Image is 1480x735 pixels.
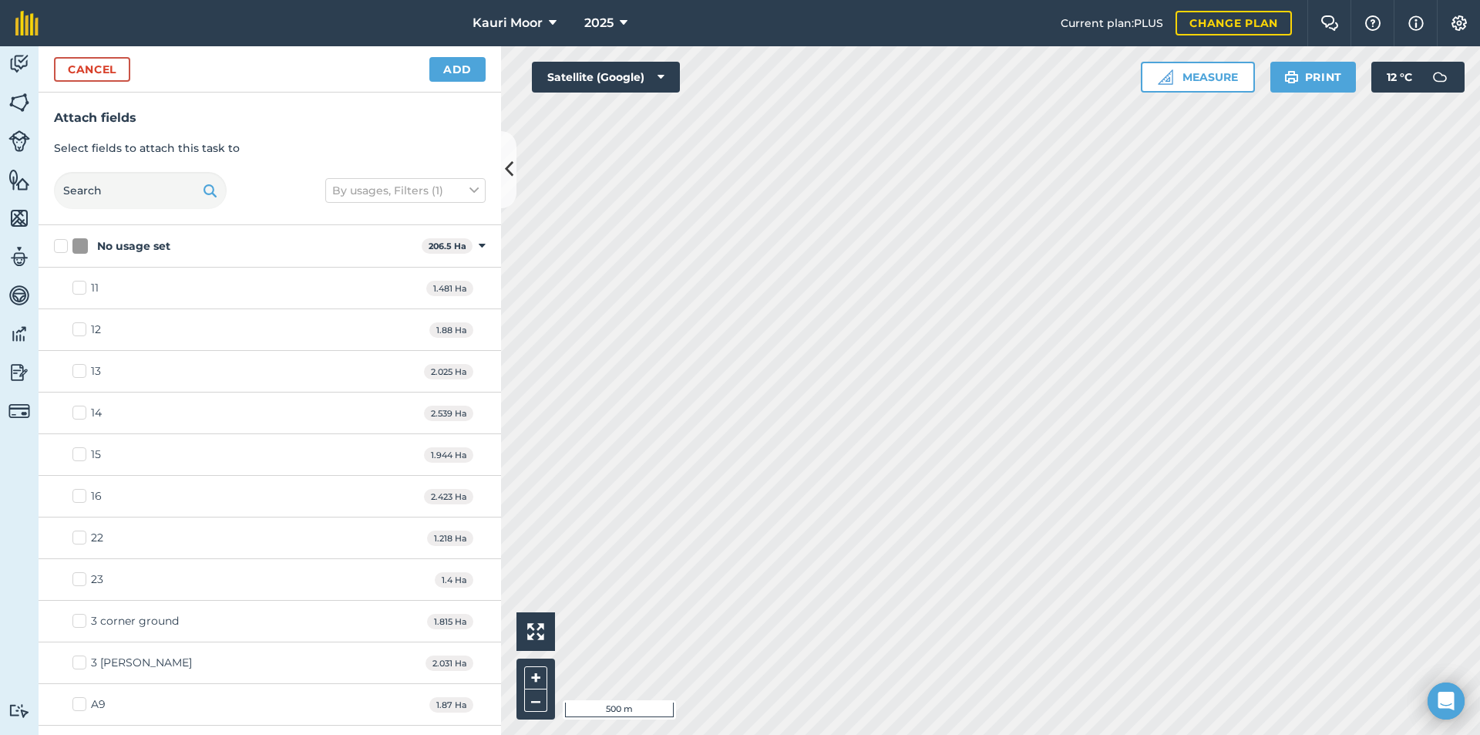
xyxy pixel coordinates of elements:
[325,178,486,203] button: By usages, Filters (1)
[524,689,547,712] button: –
[91,655,192,671] div: 3 [PERSON_NAME]
[584,14,614,32] span: 2025
[91,363,101,379] div: 13
[425,656,473,672] span: 2.031 Ha
[424,447,473,464] span: 1.944 Ha
[54,140,486,157] p: Select fields to attach this task to
[91,405,102,421] div: 14
[91,280,99,296] div: 11
[8,52,30,76] img: svg+xml;base64,PD94bWwgdmVyc2lvbj0iMS4wIiBlbmNvZGluZz0idXRmLTgiPz4KPCEtLSBHZW5lcmF0b3I6IEFkb2JlIE...
[8,130,30,152] img: svg+xml;base64,PD94bWwgdmVyc2lvbj0iMS4wIiBlbmNvZGluZz0idXRmLTgiPz4KPCEtLSBHZW5lcmF0b3I6IEFkb2JlIE...
[97,238,170,255] div: No usage set
[1141,62,1255,93] button: Measure
[91,613,179,629] div: 3 corner ground
[429,697,473,713] span: 1.87 Ha
[429,57,486,82] button: Add
[1364,15,1382,31] img: A question mark icon
[91,322,101,338] div: 12
[8,703,30,718] img: svg+xml;base64,PD94bWwgdmVyc2lvbj0iMS4wIiBlbmNvZGluZz0idXRmLTgiPz4KPCEtLSBHZW5lcmF0b3I6IEFkb2JlIE...
[8,91,30,114] img: svg+xml;base64,PHN2ZyB4bWxucz0iaHR0cDovL3d3dy53My5vcmcvMjAwMC9zdmciIHdpZHRoPSI1NiIgaGVpZ2h0PSI2MC...
[8,284,30,307] img: svg+xml;base64,PD94bWwgdmVyc2lvbj0iMS4wIiBlbmNvZGluZz0idXRmLTgiPz4KPCEtLSBHZW5lcmF0b3I6IEFkb2JlIE...
[91,571,103,588] div: 23
[424,364,473,380] span: 2.025 Ha
[429,241,466,251] strong: 206.5 Ha
[1284,68,1299,86] img: svg+xml;base64,PHN2ZyB4bWxucz0iaHR0cDovL3d3dy53My5vcmcvMjAwMC9zdmciIHdpZHRoPSIxOSIgaGVpZ2h0PSIyNC...
[1158,69,1173,85] img: Ruler icon
[1450,15,1468,31] img: A cog icon
[54,108,486,128] h3: Attach fields
[203,181,217,200] img: svg+xml;base64,PHN2ZyB4bWxucz0iaHR0cDovL3d3dy53My5vcmcvMjAwMC9zdmciIHdpZHRoPSIxOSIgaGVpZ2h0PSIyNC...
[1176,11,1292,35] a: Change plan
[1320,15,1339,31] img: Two speech bubbles overlapping with the left bubble in the forefront
[435,572,473,588] span: 1.4 Ha
[8,361,30,384] img: svg+xml;base64,PD94bWwgdmVyc2lvbj0iMS4wIiBlbmNvZGluZz0idXRmLTgiPz4KPCEtLSBHZW5lcmF0b3I6IEFkb2JlIE...
[426,281,473,297] span: 1.481 Ha
[1270,62,1357,93] button: Print
[1408,14,1424,32] img: svg+xml;base64,PHN2ZyB4bWxucz0iaHR0cDovL3d3dy53My5vcmcvMjAwMC9zdmciIHdpZHRoPSIxNyIgaGVpZ2h0PSIxNy...
[1061,15,1163,32] span: Current plan : PLUS
[427,531,473,547] span: 1.218 Ha
[532,62,680,93] button: Satellite (Google)
[8,400,30,422] img: svg+xml;base64,PD94bWwgdmVyc2lvbj0iMS4wIiBlbmNvZGluZz0idXRmLTgiPz4KPCEtLSBHZW5lcmF0b3I6IEFkb2JlIE...
[429,322,473,339] span: 1.88 Ha
[8,245,30,268] img: svg+xml;base64,PD94bWwgdmVyc2lvbj0iMS4wIiBlbmNvZGluZz0idXRmLTgiPz4KPCEtLSBHZW5lcmF0b3I6IEFkb2JlIE...
[54,172,227,209] input: Search
[1371,62,1465,93] button: 12 °C
[524,666,547,689] button: +
[91,447,101,463] div: 15
[427,614,473,630] span: 1.815 Ha
[1387,62,1412,93] span: 12 ° C
[8,207,30,230] img: svg+xml;base64,PHN2ZyB4bWxucz0iaHR0cDovL3d3dy53My5vcmcvMjAwMC9zdmciIHdpZHRoPSI1NiIgaGVpZ2h0PSI2MC...
[91,488,102,504] div: 16
[527,623,544,640] img: Four arrows, one pointing top left, one top right, one bottom right and the last bottom left
[8,168,30,191] img: svg+xml;base64,PHN2ZyB4bWxucz0iaHR0cDovL3d3dy53My5vcmcvMjAwMC9zdmciIHdpZHRoPSI1NiIgaGVpZ2h0PSI2MC...
[473,14,543,32] span: Kauri Moor
[15,11,39,35] img: fieldmargin Logo
[1424,62,1455,93] img: svg+xml;base64,PD94bWwgdmVyc2lvbj0iMS4wIiBlbmNvZGluZz0idXRmLTgiPz4KPCEtLSBHZW5lcmF0b3I6IEFkb2JlIE...
[54,57,130,82] button: Cancel
[91,696,106,713] div: A9
[91,530,103,546] div: 22
[8,322,30,346] img: svg+xml;base64,PD94bWwgdmVyc2lvbj0iMS4wIiBlbmNvZGluZz0idXRmLTgiPz4KPCEtLSBHZW5lcmF0b3I6IEFkb2JlIE...
[424,406,473,422] span: 2.539 Ha
[1428,683,1465,720] div: Open Intercom Messenger
[424,489,473,505] span: 2.423 Ha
